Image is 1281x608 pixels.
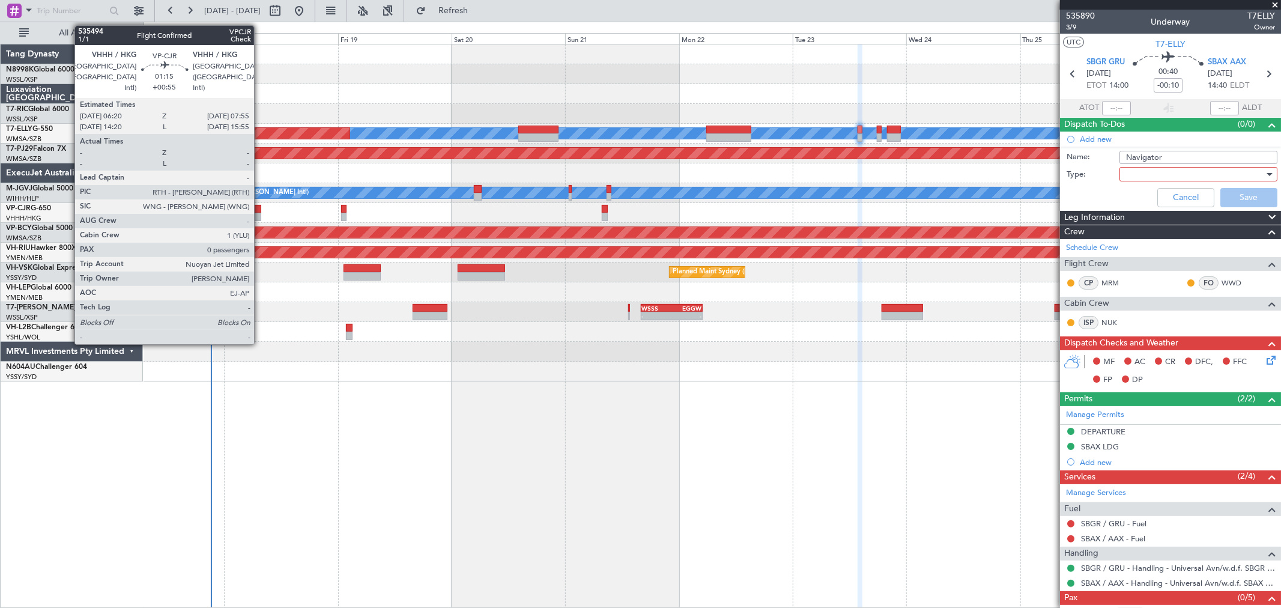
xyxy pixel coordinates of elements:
a: NUK [1101,317,1128,328]
div: - [642,312,672,320]
a: SBGR / GRU - Handling - Universal Avn/w.d.f. SBGR / GRU [1081,563,1275,573]
a: M-JGVJGlobal 5000 [6,185,73,192]
div: Planned Maint Sydney ([PERSON_NAME] Intl) [673,263,812,281]
a: Schedule Crew [1066,242,1118,254]
span: SBGR GRU [1086,56,1125,68]
button: Cancel [1157,188,1214,207]
span: 535890 [1066,10,1095,22]
a: Manage Permits [1066,409,1124,421]
span: T7-PJ29 [6,145,33,153]
span: 14:40 [1208,80,1227,92]
a: T7-PJ29Falcon 7X [6,145,66,153]
span: VH-RIU [6,245,31,252]
span: Handling [1064,547,1098,561]
button: Refresh [410,1,482,20]
span: Cabin Crew [1064,297,1109,311]
a: VH-L2BChallenger 604 [6,324,83,331]
span: DP [1132,374,1143,386]
a: VH-RIUHawker 800XP [6,245,80,252]
span: 14:00 [1109,80,1128,92]
span: T7-[PERSON_NAME] [6,304,76,311]
a: Manage Services [1066,487,1126,499]
span: MF [1103,356,1115,368]
div: Underway [1151,16,1190,29]
a: WWD [1222,278,1249,288]
span: T7-ELLY [6,126,32,133]
div: - [671,312,701,320]
a: SBAX / AAX - Fuel [1081,534,1145,544]
span: N8998K [6,66,34,73]
span: SBAX AAX [1208,56,1246,68]
span: VH-L2B [6,324,31,331]
div: Wed 24 [906,33,1020,44]
a: YMEN/MEB [6,293,43,302]
a: WMSA/SZB [6,135,41,144]
span: Refresh [428,7,479,15]
a: WSSL/XSP [6,313,38,322]
a: WMSA/SZB [6,154,41,163]
span: ETOT [1086,80,1106,92]
a: N8998KGlobal 6000 [6,66,74,73]
div: DEPARTURE [1081,427,1125,437]
span: VH-LEP [6,284,31,291]
span: DFC, [1195,356,1213,368]
button: All Aircraft [13,23,130,43]
span: [DATE] - [DATE] [204,5,261,16]
span: N604AU [6,363,35,371]
input: Trip Number [37,2,106,20]
span: T7-ELLY [1155,38,1186,50]
div: Sun 21 [565,33,679,44]
span: Services [1064,470,1095,484]
a: T7-ELLYG-550 [6,126,53,133]
div: [DATE] [146,24,166,34]
span: M-JGVJ [6,185,32,192]
span: Permits [1064,392,1092,406]
button: UTC [1063,37,1084,47]
span: CR [1165,356,1175,368]
div: Wed 17 [111,33,224,44]
label: Name: [1067,151,1119,163]
span: VH-VSK [6,264,32,272]
span: Dispatch To-Dos [1064,118,1125,132]
div: WSSS [642,305,672,312]
label: Type: [1067,169,1119,181]
div: [PERSON_NAME][GEOGRAPHIC_DATA] ([PERSON_NAME] Intl) [114,184,309,202]
span: (2/2) [1238,392,1255,405]
a: YSHL/WOL [6,333,40,342]
span: [DATE] [1086,68,1111,80]
span: 3/9 [1066,22,1095,32]
span: VP-CJR [6,205,31,212]
div: Fri 19 [338,33,452,44]
div: EGGW [671,305,701,312]
span: AC [1134,356,1145,368]
div: ISP [1079,316,1098,329]
a: SBGR / GRU - Fuel [1081,518,1146,529]
a: YSSY/SYD [6,273,37,282]
span: VP-BCY [6,225,32,232]
a: VHHH/HKG [6,214,41,223]
div: Add new [1080,457,1275,467]
a: N604AUChallenger 604 [6,363,87,371]
span: FFC [1233,356,1247,368]
a: YSSY/SYD [6,372,37,382]
span: Fuel [1064,502,1080,516]
a: T7-RICGlobal 6000 [6,106,69,113]
span: FP [1103,374,1112,386]
div: Thu 18 [224,33,338,44]
a: T7-[PERSON_NAME]Global 7500 [6,304,117,311]
a: WSSL/XSP [6,75,38,84]
input: --:-- [1102,101,1131,115]
a: WIHH/HLP [6,194,39,203]
span: ELDT [1230,80,1249,92]
span: Owner [1247,22,1275,32]
span: All Aircraft [31,29,127,37]
span: T7-RIC [6,106,28,113]
div: Sat 20 [452,33,565,44]
div: Tue 23 [793,33,906,44]
span: (0/0) [1238,118,1255,130]
span: 00:40 [1158,66,1178,78]
span: Pax [1064,591,1077,605]
span: (0/5) [1238,591,1255,604]
a: VH-VSKGlobal Express XRS [6,264,98,272]
span: Flight Crew [1064,257,1109,271]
